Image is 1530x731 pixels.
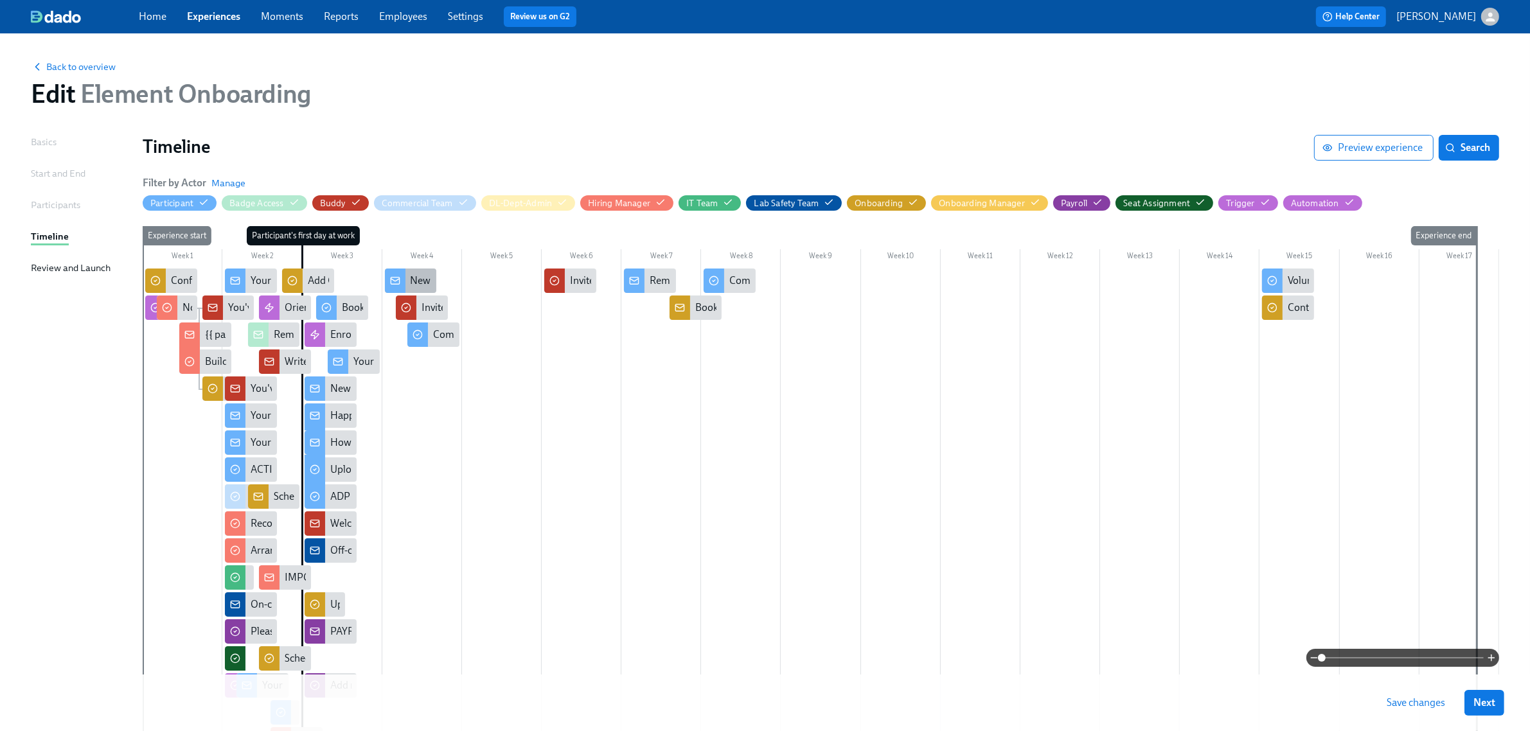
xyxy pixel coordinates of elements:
[328,349,380,374] div: Your Orientation Day is next week!
[145,269,197,293] div: Confirm If Polo Is Needed
[259,349,311,374] div: Write a welcome card for {{ participant.fullName }}
[588,197,650,209] div: Hide Hiring Manager
[285,355,506,369] div: Write a welcome card for {{ participant.fullName }}
[316,295,368,320] div: Book 1:1s to meet key colleagues
[489,197,553,209] div: Hide DL-Dept-Admin
[143,176,206,190] h6: Filter by Actor
[31,78,311,109] h1: Edit
[379,10,427,22] a: Employees
[1410,226,1477,245] div: Experience end
[285,301,405,315] div: Orientation sessions invites
[305,538,357,563] div: Off-cycle hires for orientation day next week
[1053,195,1110,211] button: Payroll
[251,543,609,558] div: Arrange job-specific trainings and regular check-ins with {{ participant.fullName }}
[621,249,701,266] div: Week 7
[330,624,593,639] div: PAYROLL: New Hires are active in ADP and ready for review!
[312,195,369,211] button: Buddy
[330,597,685,612] div: Upload Referral bonus info for {{ participant.startDate | MMMM Do }} new joiners
[939,197,1025,209] div: Hide Onboarding Manager
[1314,135,1434,161] button: Preview experience
[1396,8,1499,26] button: [PERSON_NAME]
[504,6,576,27] button: Review us on G2
[305,592,345,617] div: Upload Referral bonus info for {{ participant.startDate | MMMM Do }} new joiners
[143,195,217,211] button: Participant
[729,274,950,288] div: Complete your WEEK 5 Onboarding Survey in ADP
[251,462,398,477] div: ACTION ITEM: Wage Theft Notice
[274,328,619,342] div: Reminder to create New Hire badges for {{ participant.startDate | MMMM Do }}
[1100,249,1180,266] div: Week 13
[251,382,600,396] div: You've been nominated to be an Orientation Buddy for {{ participant.fullName }}
[305,457,357,482] div: Upload a headshot for the All Hands Meeting
[225,619,277,644] div: Please schedule T&A trainings for NonExempt new hire {{ participant.fullName }}, starting {{ part...
[31,10,81,23] img: dado
[330,516,556,531] div: Welcome {{ participant.fullName }} on their first day
[433,328,652,342] div: Complete your WEEK 1 Onboarding Survey in ADP
[305,430,357,455] div: How to Setup your Element Laptop
[679,195,741,211] button: IT Team
[1259,249,1339,266] div: Week 15
[205,355,447,369] div: Build a 30-60-90 day plan for {{ participant.fullName }}
[324,10,359,22] a: Reports
[225,457,277,482] div: ACTION ITEM: Wage Theft Notice
[171,274,285,288] div: Confirm If Polo Is Needed
[320,197,346,209] div: Hide Buddy
[861,249,941,266] div: Week 10
[330,328,447,342] div: Enroll To Holiday Calendar
[259,295,311,320] div: Orientation sessions invites
[670,295,722,320] div: Book Leadership Orientation sessions for {{ participant.startDate | MMMM Do }} cohort
[150,197,193,209] div: Hide Participant
[855,197,903,209] div: Hide Onboarding
[251,409,456,423] div: Your first day at Element is quickly approaching
[308,274,617,288] div: Add Cell/Internet Reimbursement to ADP for {{ participant.fullName }}
[251,274,456,288] div: Your first day at Element is quickly approaching
[31,229,69,243] div: Timeline
[941,249,1020,266] div: Week 11
[179,322,231,347] div: {{ participant.fullName }}'s first day is quickly approaching!
[781,249,860,266] div: Week 9
[542,249,621,266] div: Week 6
[225,403,277,428] div: Your first day at Element is quickly approaching
[931,195,1048,211] button: Onboarding Manager
[422,301,602,315] div: Invite {{ participant.fullName }} for coffee
[274,489,537,504] div: Schedule role-specific trainings for {{ participant.fullName }}
[31,261,111,275] div: Review and Launch
[211,177,245,189] span: Manage
[330,462,526,477] div: Upload a headshot for the All Hands Meeting
[225,538,277,563] div: Arrange job-specific trainings and regular check-ins with {{ participant.fullName }}
[1020,249,1100,266] div: Week 12
[754,197,819,209] div: Hide Lab Safety Team
[139,10,166,22] a: Home
[228,301,578,315] div: You've been nominated to be an Orientation Buddy for {{ participant.fullName }}
[701,249,781,266] div: Week 8
[225,376,277,401] div: You've been nominated to be an Orientation Buddy for {{ participant.fullName }}
[251,516,502,531] div: Recommend people for {{ participant.fullName }} to meet
[1378,690,1454,716] button: Save changes
[236,673,289,698] div: Your Element Laptop Shipping Details
[330,489,475,504] div: ADP Time & Attendance Training
[1387,696,1445,709] span: Save changes
[143,226,211,245] div: Experience start
[382,249,462,266] div: Week 4
[251,624,798,639] div: Please schedule T&A trainings for NonExempt new hire {{ participant.fullName }}, starting {{ part...
[407,322,459,347] div: Complete your WEEK 1 Onboarding Survey in ADP
[31,60,116,73] button: Back to overview
[248,484,300,509] div: Schedule role-specific trainings for {{ participant.fullName }}
[1340,249,1419,266] div: Week 16
[1439,135,1499,161] button: Search
[1419,249,1499,266] div: Week 17
[143,135,1314,158] h1: Timeline
[1396,10,1476,24] p: [PERSON_NAME]
[31,135,57,149] div: Basics
[285,570,510,585] div: IMPORTANT: How to Setup your New Hires Laptop
[305,403,357,428] div: Happy first day!
[261,10,303,22] a: Moments
[353,355,503,369] div: Your Orientation Day is next week!
[305,673,357,698] div: Add reimbursements for new hires starting {{ participant.startDate | MMM DD }}
[686,197,718,209] div: Hide IT Team
[222,249,302,266] div: Week 2
[305,376,357,401] div: New Hire Orientation & Benefits Sessions are on Confluence!
[1262,269,1314,293] div: Volunteer as an Orientation Buddy
[695,301,1076,315] div: Book Leadership Orientation sessions for {{ participant.startDate | MMMM Do }} cohort
[179,349,231,374] div: Build a 30-60-90 day plan for {{ participant.fullName }}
